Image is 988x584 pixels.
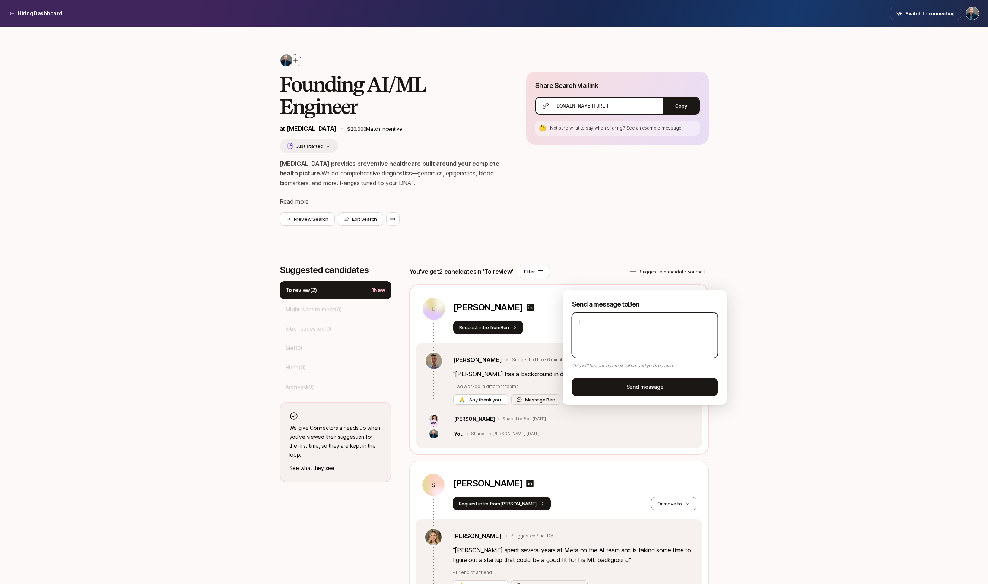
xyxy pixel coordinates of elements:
[453,321,524,334] button: Request intro fromBen
[286,324,331,333] p: Intro requested ( 0 )
[572,299,718,310] p: Send a message to Ben
[626,125,682,131] span: See an example message
[280,73,502,118] h2: Founding AI/ML Engineer
[431,421,437,426] p: Ace
[905,10,955,17] span: Switch to connecting
[453,355,502,365] a: [PERSON_NAME]
[432,304,435,313] p: l
[453,569,693,576] p: - Friend of a friend
[425,529,442,545] img: f9fb6e99_f038_4030_a43b_0d724dd62938.jpg
[471,431,540,437] p: Shared to [PERSON_NAME] [DATE]
[347,125,502,133] p: $20,000 Match Incentive
[280,159,502,188] p: We do comprehensive diagnostics—genomics, epigenetics, blood biomarkers, and more. Ranges tuned t...
[453,478,522,489] p: [PERSON_NAME]
[550,125,697,131] p: Not sure what to say when sharing?
[454,429,464,438] p: You
[426,353,442,369] img: bf8f663c_42d6_4f7d_af6b_5f71b9527721.jpg
[502,416,546,422] p: Shared to Ben [DATE]
[511,394,560,405] button: Message Ben
[572,312,718,358] textarea: Th
[429,429,438,438] img: ACg8ocLS2l1zMprXYdipp7mfi5ZAPgYYEnnfB-SEFN0Ix-QHc6UIcGI=s160-c
[663,98,699,114] button: Copy
[18,9,62,18] p: Hiring Dashboard
[286,286,317,295] p: To review ( 2 )
[280,124,337,133] p: at
[535,80,598,91] p: Share Search via link
[280,54,292,66] img: ACg8ocLS2l1zMprXYdipp7mfi5ZAPgYYEnnfB-SEFN0Ix-QHc6UIcGI=s160-c
[512,533,559,539] p: Suggested Sua [DATE]
[280,198,309,205] span: Read more
[572,362,718,369] p: This will be sent via email to Ben , and you'll be cc'd.
[338,212,383,226] button: Edit Search
[890,7,961,20] button: Switch to connecting
[286,383,314,391] p: Archived ( 0 )
[453,394,508,405] button: 🙏 Say thank you
[538,124,547,133] div: 🤔
[286,363,306,372] p: Hired ( 0 )
[429,415,438,423] img: 71d7b91d_d7cb_43b4_a7ea_a9b2f2cc6e03.jpg
[651,497,696,510] button: Or move to
[459,396,465,403] span: 🙏
[286,344,302,353] p: Met ( 0 )
[286,305,342,314] p: Might want to meet ( 0 )
[572,378,718,396] button: Send message
[453,302,523,312] p: [PERSON_NAME]
[453,531,502,541] a: [PERSON_NAME]
[453,545,693,565] p: " [PERSON_NAME] spent several years at Meta on the AI team and is taking some time to figure out ...
[640,268,706,275] p: Suggest a candidate yourself
[518,265,550,278] button: Filter
[280,265,391,275] p: Suggested candidates
[512,356,577,363] p: Suggested luke 6 minutes ago
[432,480,435,489] p: S
[468,396,502,403] span: Say thank you
[280,212,335,226] button: Preview Search
[966,7,979,20] img: Sagan Schultz
[289,464,382,473] p: See what they see
[453,369,693,379] p: " [PERSON_NAME] has a background in data science and machine learning. "
[280,139,339,153] button: Just started
[280,160,501,177] strong: [MEDICAL_DATA] provides preventive healthcare built around your complete health picture.
[453,497,551,510] button: Request intro from[PERSON_NAME]
[289,423,382,459] p: We give Connectors a heads up when you've viewed their suggestion for the first time, so they are...
[287,125,337,132] span: [MEDICAL_DATA]
[453,383,693,390] p: - We worked in different teams
[409,267,514,276] p: You've got 2 candidates in 'To review'
[554,102,609,110] span: [DOMAIN_NAME][URL]
[372,286,385,295] p: 1 New
[454,415,495,423] p: [PERSON_NAME]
